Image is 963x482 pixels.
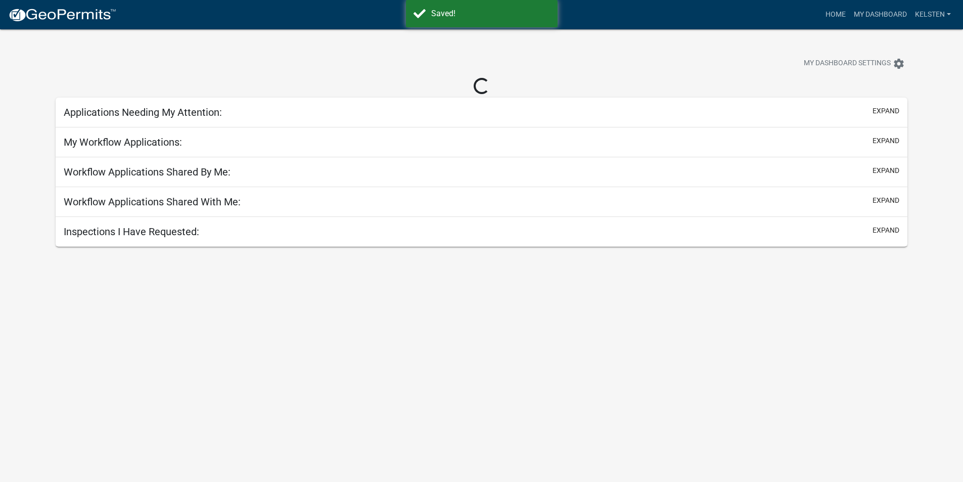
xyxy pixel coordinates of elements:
[64,166,231,178] h5: Workflow Applications Shared By Me:
[64,136,182,148] h5: My Workflow Applications:
[64,106,222,118] h5: Applications Needing My Attention:
[873,106,899,116] button: expand
[431,8,550,20] div: Saved!
[804,58,891,70] span: My Dashboard Settings
[796,54,913,73] button: My Dashboard Settingssettings
[873,165,899,176] button: expand
[850,5,911,24] a: My Dashboard
[873,195,899,206] button: expand
[873,136,899,146] button: expand
[911,5,955,24] a: Kelsten
[64,226,199,238] h5: Inspections I Have Requested:
[64,196,241,208] h5: Workflow Applications Shared With Me:
[893,58,905,70] i: settings
[821,5,850,24] a: Home
[873,225,899,236] button: expand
